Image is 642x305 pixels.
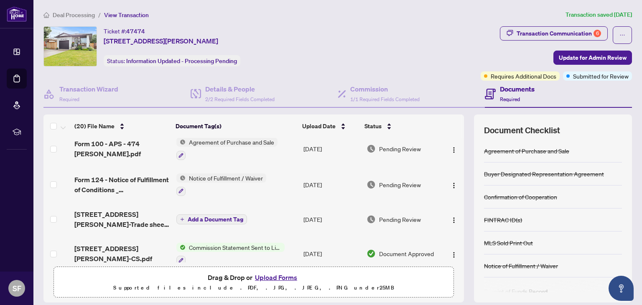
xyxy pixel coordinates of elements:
[350,96,420,102] span: 1/1 Required Fields Completed
[484,146,569,155] div: Agreement of Purchase and Sale
[176,243,285,265] button: Status IconCommission Statement Sent to Listing Brokerage
[484,169,604,178] div: Buyer Designated Representation Agreement
[13,282,21,294] span: SF
[484,261,558,270] div: Notice of Fulfillment / Waiver
[180,217,184,221] span: plus
[609,276,634,301] button: Open asap
[451,252,457,258] img: Logo
[126,28,145,35] span: 47474
[98,10,101,20] li: /
[447,142,461,155] button: Logo
[188,216,243,222] span: Add a Document Tag
[71,114,172,138] th: (20) File Name
[573,71,629,81] span: Submitted for Review
[500,96,520,102] span: Required
[484,192,557,201] div: Confirmation of Cooperation
[299,114,362,138] th: Upload Date
[594,30,601,37] div: 6
[59,283,448,293] p: Supported files include .PDF, .JPG, .JPEG, .PNG under 25 MB
[176,173,186,183] img: Status Icon
[74,122,115,131] span: (20) File Name
[126,57,237,65] span: Information Updated - Processing Pending
[379,249,434,258] span: Document Approved
[54,267,453,298] span: Drag & Drop orUpload FormsSupported files include .PDF, .JPG, .JPEG, .PNG under25MB
[208,272,300,283] span: Drag & Drop or
[619,32,625,38] span: ellipsis
[500,26,608,41] button: Transaction Communication6
[186,137,278,147] span: Agreement of Purchase and Sale
[566,10,632,20] article: Transaction saved [DATE]
[350,84,420,94] h4: Commission
[205,84,275,94] h4: Details & People
[361,114,439,138] th: Status
[7,6,27,22] img: logo
[176,137,278,160] button: Status IconAgreement of Purchase and Sale
[74,209,169,229] span: [STREET_ADDRESS][PERSON_NAME]-Trade sheet-[PERSON_NAME] to review.pdf
[484,238,533,247] div: MLS Sold Print Out
[447,247,461,260] button: Logo
[447,213,461,226] button: Logo
[74,244,169,264] span: [STREET_ADDRESS][PERSON_NAME]-CS.pdf
[451,182,457,189] img: Logo
[252,272,300,283] button: Upload Forms
[172,114,299,138] th: Document Tag(s)
[59,84,118,94] h4: Transaction Wizard
[74,139,169,159] span: Form 100 - APS - 474 [PERSON_NAME].pdf
[74,175,169,195] span: Form 124 - Notice of Fulfillment of Conditions _ [STREET_ADDRESS][PERSON_NAME] 1-1.pdf
[379,144,421,153] span: Pending Review
[517,27,601,40] div: Transaction Communication
[176,173,266,196] button: Status IconNotice of Fulfillment / Waiver
[484,215,522,224] div: FINTRAC ID(s)
[176,137,186,147] img: Status Icon
[43,12,49,18] span: home
[559,51,627,64] span: Update for Admin Review
[451,147,457,153] img: Logo
[300,131,363,167] td: [DATE]
[176,214,247,225] button: Add a Document Tag
[500,84,535,94] h4: Documents
[364,122,382,131] span: Status
[176,214,247,224] button: Add a Document Tag
[379,215,421,224] span: Pending Review
[59,96,79,102] span: Required
[367,180,376,189] img: Document Status
[104,11,149,19] span: View Transaction
[300,203,363,236] td: [DATE]
[553,51,632,65] button: Update for Admin Review
[302,122,336,131] span: Upload Date
[186,243,285,252] span: Commission Statement Sent to Listing Brokerage
[367,215,376,224] img: Document Status
[104,26,145,36] div: Ticket #:
[104,36,218,46] span: [STREET_ADDRESS][PERSON_NAME]
[484,125,560,136] span: Document Checklist
[104,55,240,66] div: Status:
[53,11,95,19] span: Deal Processing
[300,167,363,203] td: [DATE]
[186,173,266,183] span: Notice of Fulfillment / Waiver
[451,217,457,224] img: Logo
[367,249,376,258] img: Document Status
[379,180,421,189] span: Pending Review
[44,27,97,66] img: IMG-X12297061_1.jpg
[491,71,556,81] span: Requires Additional Docs
[300,236,363,272] td: [DATE]
[447,178,461,191] button: Logo
[367,144,376,153] img: Document Status
[176,243,186,252] img: Status Icon
[205,96,275,102] span: 2/2 Required Fields Completed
